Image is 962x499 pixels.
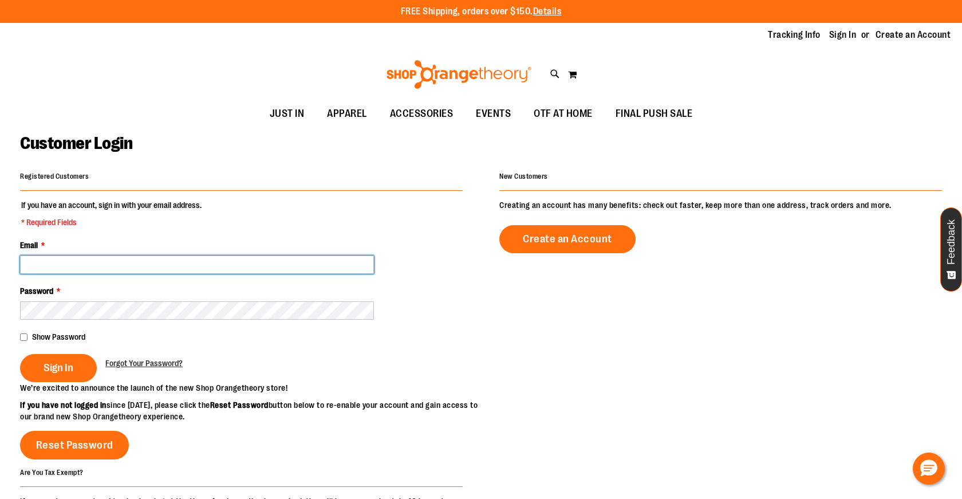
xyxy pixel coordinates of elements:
a: Sign In [829,29,857,41]
span: Password [20,286,53,296]
button: Feedback - Show survey [940,207,962,292]
a: Forgot Your Password? [105,357,183,369]
strong: Reset Password [210,400,269,410]
a: Details [533,6,562,17]
a: ACCESSORIES [379,101,465,127]
p: We’re excited to announce the launch of the new Shop Orangetheory store! [20,382,481,394]
a: JUST IN [258,101,316,127]
a: Create an Account [876,29,951,41]
a: Reset Password [20,431,129,459]
span: Show Password [32,332,85,341]
span: EVENTS [476,101,511,127]
a: APPAREL [316,101,379,127]
span: Feedback [946,219,957,265]
button: Hello, have a question? Let’s chat. [913,453,945,485]
span: Forgot Your Password? [105,359,183,368]
span: Reset Password [36,439,113,451]
span: Create an Account [523,233,612,245]
span: APPAREL [327,101,367,127]
strong: If you have not logged in [20,400,107,410]
a: FINAL PUSH SALE [604,101,704,127]
span: Sign In [44,362,73,374]
span: * Required Fields [21,217,202,228]
span: Customer Login [20,133,132,153]
p: Creating an account has many benefits: check out faster, keep more than one address, track orders... [499,199,942,211]
strong: Registered Customers [20,172,89,180]
p: since [DATE], please click the button below to re-enable your account and gain access to our bran... [20,399,481,422]
strong: Are You Tax Exempt? [20,468,84,476]
img: Shop Orangetheory [385,60,533,89]
strong: New Customers [499,172,548,180]
span: FINAL PUSH SALE [616,101,693,127]
a: Create an Account [499,225,636,253]
legend: If you have an account, sign in with your email address. [20,199,203,228]
a: Tracking Info [768,29,821,41]
a: EVENTS [464,101,522,127]
span: Email [20,241,38,250]
span: ACCESSORIES [390,101,454,127]
p: FREE Shipping, orders over $150. [401,5,562,18]
span: JUST IN [270,101,305,127]
span: OTF AT HOME [534,101,593,127]
a: OTF AT HOME [522,101,604,127]
button: Sign In [20,354,97,382]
